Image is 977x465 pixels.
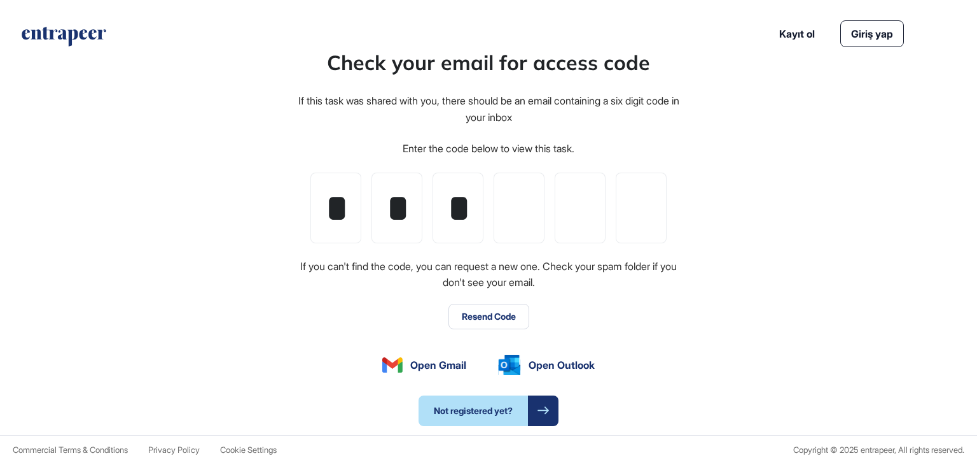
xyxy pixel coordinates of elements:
a: Privacy Policy [148,445,200,455]
div: If this task was shared with you, there should be an email containing a six digit code in your inbox [296,93,681,125]
span: Cookie Settings [220,445,277,455]
span: Open Gmail [410,357,466,373]
a: Open Gmail [382,357,466,373]
span: Not registered yet? [419,396,528,426]
a: Not registered yet? [419,396,558,426]
a: entrapeer-logo [20,27,107,51]
a: Cookie Settings [220,445,277,455]
div: Copyright © 2025 entrapeer, All rights reserved. [793,445,964,455]
div: If you can't find the code, you can request a new one. Check your spam folder if you don't see yo... [296,259,681,291]
a: Kayıt ol [779,26,815,41]
a: Commercial Terms & Conditions [13,445,128,455]
a: Open Outlook [498,355,595,375]
button: Resend Code [448,304,529,329]
span: Open Outlook [529,357,595,373]
div: Enter the code below to view this task. [403,141,574,157]
a: Giriş yap [840,20,904,47]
